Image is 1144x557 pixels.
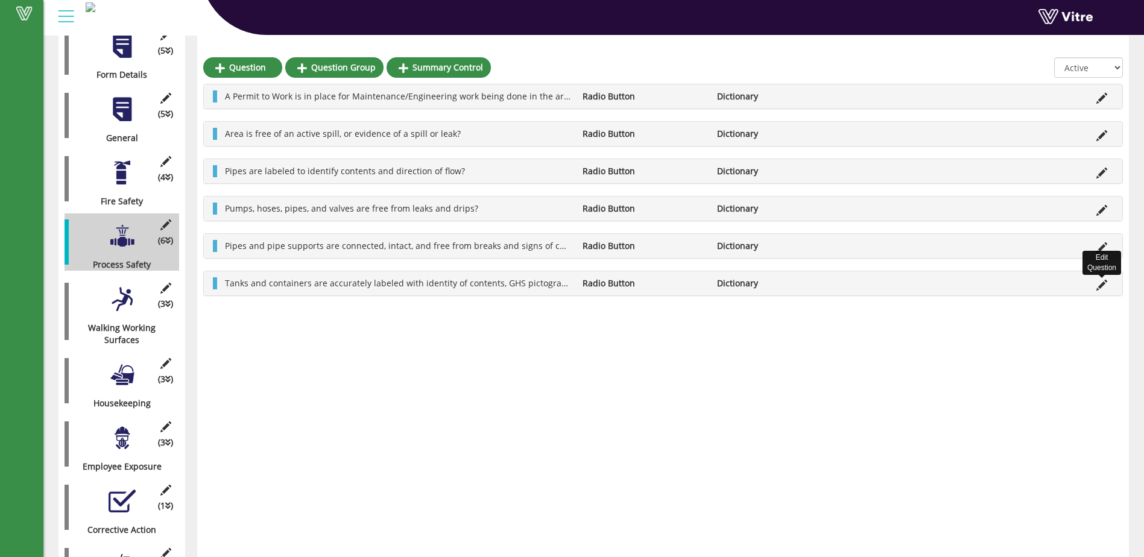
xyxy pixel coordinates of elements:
span: Pipes and pipe supports are connected, intact, and free from breaks and signs of corrosion? [225,240,597,251]
li: Dictionary [711,203,845,215]
span: (4 ) [158,171,173,183]
li: Radio Button [577,203,710,215]
li: Radio Button [577,165,710,177]
a: Question [203,57,282,78]
li: Dictionary [711,90,845,102]
div: Process Safety [65,259,170,271]
div: Housekeeping [65,397,170,409]
span: (3 ) [158,436,173,448]
li: Radio Button [577,240,710,252]
div: Employee Exposure [65,461,170,473]
span: (6 ) [158,234,173,247]
span: A Permit to Work is in place for Maintenance/Engineering work being done in the area? [225,90,577,102]
span: (3 ) [158,373,173,385]
div: Form Details [65,69,170,81]
a: Summary Control [387,57,491,78]
div: Fire Safety [65,195,170,207]
li: Dictionary [711,128,845,140]
span: (3 ) [158,298,173,310]
li: Dictionary [711,277,845,289]
li: Radio Button [577,90,710,102]
span: (1 ) [158,500,173,512]
div: Edit Question [1082,251,1121,275]
li: Radio Button [577,128,710,140]
span: (5 ) [158,108,173,120]
span: Pumps, hoses, pipes, and valves are free from leaks and drips? [225,203,478,214]
div: Walking Working Surfaces [65,322,170,346]
img: a5b1377f-0224-4781-a1bb-d04eb42a2f7a.jpg [86,2,95,12]
span: Area is free of an active spill, or evidence of a spill or leak? [225,128,461,139]
li: Dictionary [711,165,845,177]
a: Question Group [285,57,384,78]
div: General [65,132,170,144]
div: Corrective Action [65,524,170,536]
li: Radio Button [577,277,710,289]
span: (5 ) [158,45,173,57]
span: Tanks and containers are accurately labeled with identity of contents, GHS pictogram, signal word... [225,277,719,289]
span: Pipes are labeled to identify contents and direction of flow? [225,165,465,177]
li: Dictionary [711,240,845,252]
